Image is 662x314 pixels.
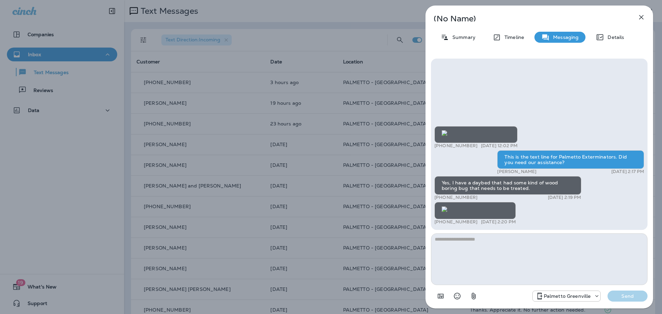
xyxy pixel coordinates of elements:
[434,195,478,200] p: [PHONE_NUMBER]
[533,292,601,300] div: +1 (864) 385-1074
[544,293,591,299] p: Palmetto Greenville
[434,219,478,225] p: [PHONE_NUMBER]
[449,34,475,40] p: Summary
[434,289,448,303] button: Add in a premade template
[481,143,518,149] p: [DATE] 12:02 PM
[550,34,579,40] p: Messaging
[442,206,447,212] img: twilio-download
[501,34,524,40] p: Timeline
[611,169,644,174] p: [DATE] 2:17 PM
[497,150,644,169] div: This is the text line for Palmetto Exterminators. Did you need our assistance?
[497,169,536,174] p: [PERSON_NAME]
[434,16,622,21] p: (No Name)
[434,143,478,149] p: [PHONE_NUMBER]
[548,195,581,200] p: [DATE] 2:19 PM
[481,219,516,225] p: [DATE] 2:20 PM
[442,130,447,136] img: twilio-download
[434,176,581,195] div: Yes, I have a daybed that had some kind of wood boring bug that needs to be treated.
[604,34,624,40] p: Details
[450,289,464,303] button: Select an emoji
